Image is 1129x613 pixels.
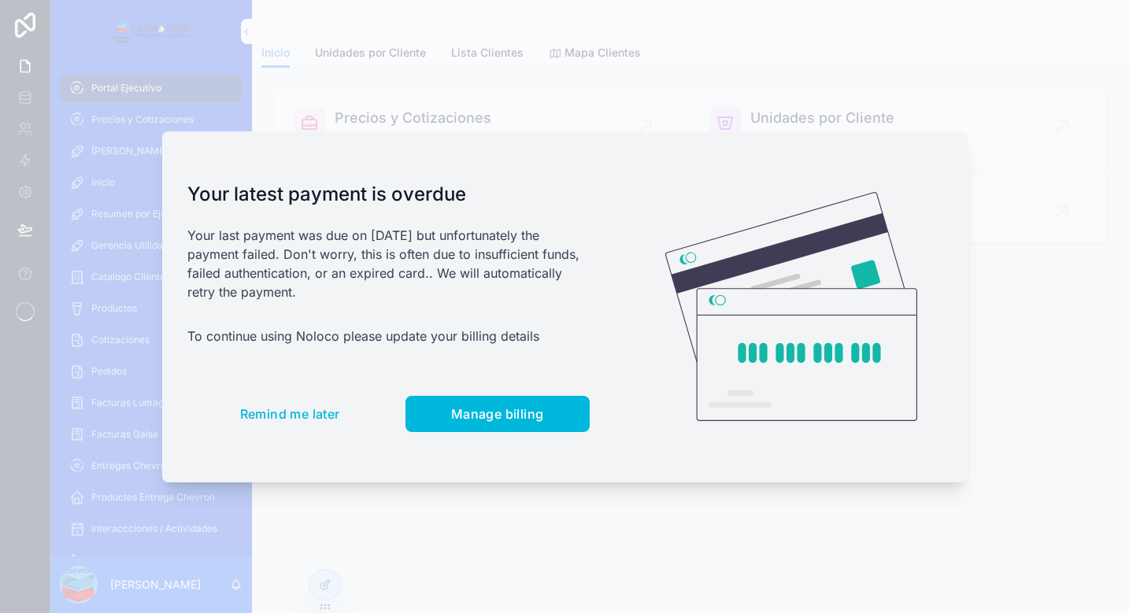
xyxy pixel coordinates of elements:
p: To continue using Noloco please update your billing details [187,327,590,345]
img: Credit card illustration [665,192,917,422]
span: Remind me later [240,406,340,422]
span: Manage billing [451,406,544,422]
h1: Your latest payment is overdue [187,182,590,207]
button: Manage billing [405,396,590,432]
button: Remind me later [187,396,393,432]
p: Your last payment was due on [DATE] but unfortunately the payment failed. Don't worry, this is of... [187,226,590,301]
